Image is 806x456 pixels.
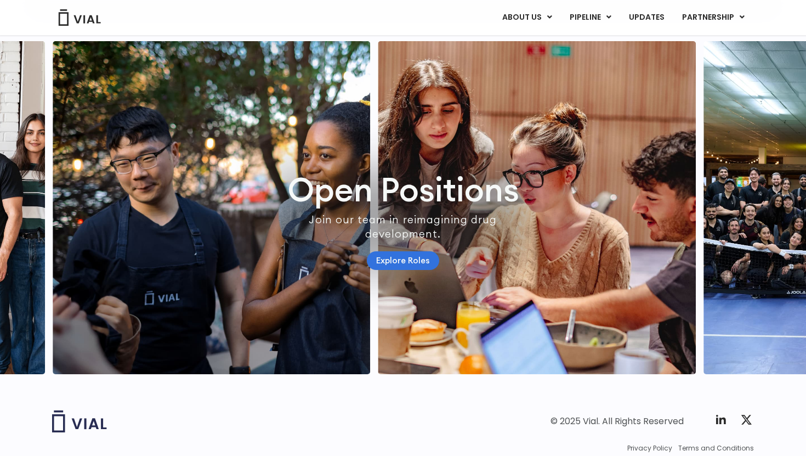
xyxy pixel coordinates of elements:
img: Vial Logo [58,9,101,26]
a: Explore Roles [367,251,439,271]
div: © 2025 Vial. All Rights Reserved [550,415,684,427]
img: http://Group%20of%20people%20smiling%20wearing%20aprons [53,41,371,374]
a: PARTNERSHIPMenu Toggle [673,8,753,27]
div: 2 / 7 [378,41,696,374]
a: ABOUT USMenu Toggle [493,8,560,27]
a: Terms and Conditions [678,443,754,453]
a: Privacy Policy [627,443,672,453]
a: PIPELINEMenu Toggle [561,8,620,27]
div: 1 / 7 [53,41,371,374]
a: UPDATES [620,8,673,27]
img: Vial logo wih "Vial" spelled out [52,410,107,432]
